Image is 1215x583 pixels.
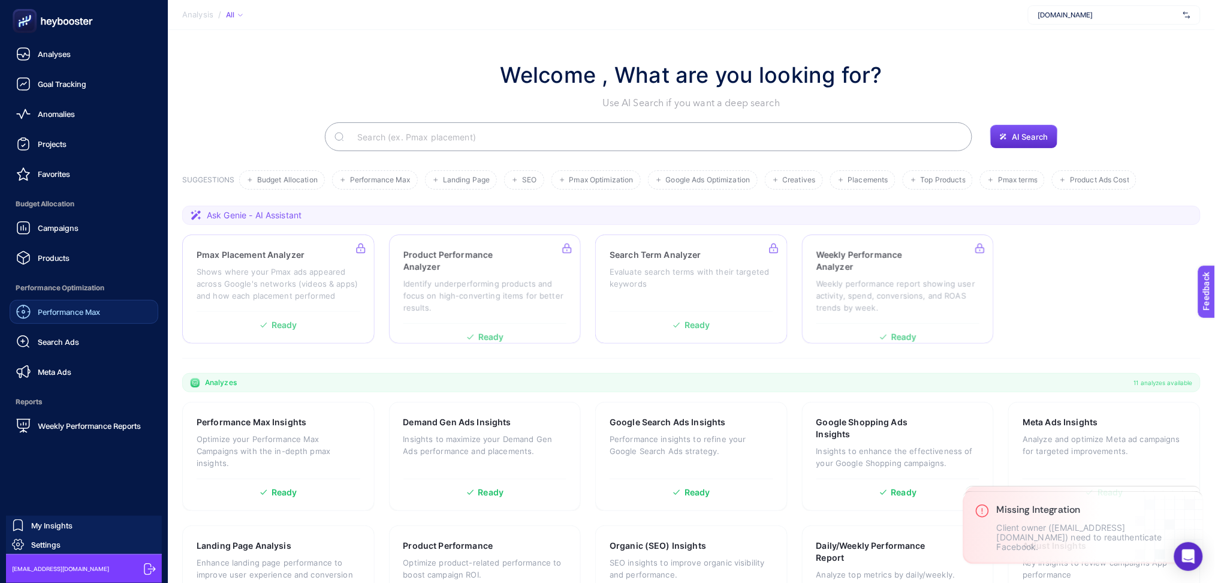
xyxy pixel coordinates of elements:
h3: Performance Max Insights [197,416,306,428]
span: Meta Ads [38,367,71,377]
a: Anomalies [10,102,158,126]
p: Client owner ([EMAIL_ADDRESS][DOMAIN_NAME]) need to reauthenticate Facebook. [997,523,1191,552]
span: Goal Tracking [38,79,86,89]
span: Ready [478,488,504,497]
a: Campaigns [10,216,158,240]
div: Open Intercom Messenger [1174,542,1203,571]
span: Performance Max [350,176,411,185]
h3: Google Search Ads Insights [610,416,726,428]
a: Meta Ads [10,360,158,384]
h3: Landing Page Analysis [197,540,291,552]
a: Analyses [10,42,158,66]
span: Ask Genie - AI Assistant [207,209,302,221]
span: My Insights [31,521,73,530]
span: Budget Allocation [257,176,318,185]
h3: SUGGESTIONS [182,175,234,190]
span: Performance Max [38,307,100,317]
span: Feedback [7,4,46,13]
p: Analyze top metrics by daily/weekly. [816,569,980,581]
p: Insights to enhance the effectiveness of your Google Shopping campaigns. [816,445,980,469]
a: My Insights [6,516,162,535]
a: Settings [6,535,162,554]
span: Performance Optimization [10,276,158,300]
span: Budget Allocation [10,192,158,216]
span: / [218,10,221,19]
input: Search [348,120,963,154]
h3: Organic (SEO) Insights [610,540,706,552]
a: Performance Max InsightsOptimize your Performance Max Campaigns with the in-depth pmax insights.R... [182,402,375,511]
div: All [226,10,243,20]
a: Search Ads [10,330,158,354]
span: Ready [685,488,710,497]
span: Top Products [921,176,966,185]
a: Google Shopping Ads InsightsInsights to enhance the effectiveness of your Google Shopping campaig... [802,402,994,511]
span: Settings [31,540,61,549]
span: Campaigns [38,223,79,233]
a: Projects [10,132,158,156]
p: Insights to maximize your Demand Gen Ads performance and placements. [403,433,567,457]
a: Product Performance AnalyzerIdentify underperforming products and focus on high-converting items ... [389,235,581,344]
p: Key insights to review campaigns App performance [1023,557,1186,581]
span: Pmax Optimization [569,176,634,185]
span: Anomalies [38,109,75,119]
a: Favorites [10,162,158,186]
h3: Daily/Weekly Performance Report [816,540,942,564]
span: Product Ads Cost [1070,176,1129,185]
span: Analysis [182,10,213,20]
p: Optimize your Performance Max Campaigns with the in-depth pmax insights. [197,433,360,469]
h3: Google Shopping Ads Insights [816,416,942,440]
span: Search Ads [38,337,79,347]
span: Analyses [38,49,71,59]
h3: Demand Gen Ads Insights [403,416,511,428]
span: Projects [38,139,67,149]
h1: Welcome , What are you looking for? [501,59,882,91]
span: Pmax terms [998,176,1038,185]
span: [EMAIL_ADDRESS][DOMAIN_NAME] [12,564,109,573]
a: Google Search Ads InsightsPerformance insights to refine your Google Search Ads strategy.Ready [595,402,788,511]
span: Ready [891,488,917,497]
p: Use AI Search if you want a deep search [501,96,882,110]
h3: Product Performance [403,540,493,552]
a: Products [10,246,158,270]
span: 11 analyzes available [1134,378,1193,387]
span: [DOMAIN_NAME] [1038,10,1178,20]
p: Performance insights to refine your Google Search Ads strategy. [610,433,773,457]
p: Analyze and optimize Meta ad campaigns for targeted improvements. [1023,433,1186,457]
span: Google Ads Optimization [666,176,750,185]
a: Performance Max [10,300,158,324]
span: Landing Page [443,176,490,185]
h3: Meta Ads Insights [1023,416,1098,428]
img: svg%3e [1183,9,1190,21]
h3: Missing Integration [997,504,1191,516]
span: Reports [10,390,158,414]
a: Meta Ads InsightsAnalyze and optimize Meta ad campaigns for targeted improvements.Ready [1008,402,1201,511]
span: AI Search [1012,132,1048,142]
a: Goal Tracking [10,72,158,96]
a: Pmax Placement AnalyzerShows where your Pmax ads appeared across Google's networks (videos & apps... [182,235,375,344]
p: SEO insights to improve organic visibility and performance. [610,557,773,581]
span: Weekly Performance Reports [38,421,141,431]
a: Search Term AnalyzerEvaluate search terms with their targeted keywordsReady [595,235,788,344]
span: Products [38,253,70,263]
a: Demand Gen Ads InsightsInsights to maximize your Demand Gen Ads performance and placements.Ready [389,402,581,511]
span: Placements [848,176,888,185]
a: Weekly Performance Reports [10,414,158,438]
span: Favorites [38,169,70,179]
button: AI Search [990,125,1057,149]
a: Weekly Performance AnalyzerWeekly performance report showing user activity, spend, conversions, a... [802,235,994,344]
p: Optimize product-related performance to boost campaign ROI. [403,557,567,581]
span: Creatives [783,176,816,185]
span: Analyzes [205,378,237,387]
span: Ready [272,488,297,497]
span: SEO [522,176,536,185]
